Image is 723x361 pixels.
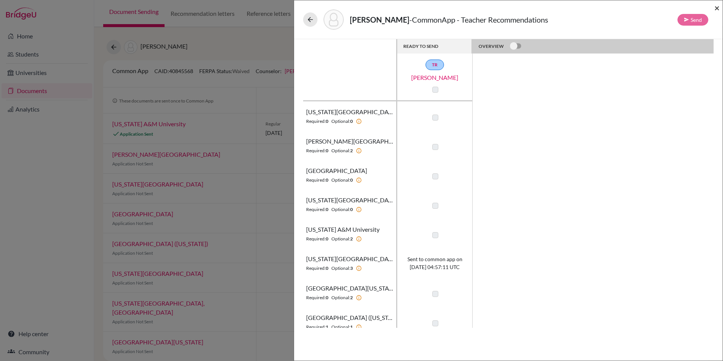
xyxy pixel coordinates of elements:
[306,265,326,272] span: Required:
[350,324,353,330] b: 1
[306,206,326,213] span: Required:
[397,73,473,82] a: [PERSON_NAME]
[306,294,326,301] span: Required:
[331,265,350,272] span: Optional:
[677,14,708,26] button: Send
[306,284,393,293] span: [GEOGRAPHIC_DATA][US_STATE]
[479,42,521,51] div: OVERVIEW
[714,3,720,12] button: Close
[306,107,393,116] span: [US_STATE][GEOGRAPHIC_DATA]
[331,294,350,301] span: Optional:
[326,206,328,213] b: 0
[326,118,328,125] b: 0
[326,294,328,301] b: 0
[350,236,353,242] b: 2
[326,324,328,330] b: 1
[714,2,720,13] span: ×
[306,225,380,234] span: [US_STATE] A&M University
[407,255,462,271] span: Sent to common app on [DATE] 04:57:11 UTC
[350,118,353,125] b: 0
[306,196,393,205] span: [US_STATE][GEOGRAPHIC_DATA], [GEOGRAPHIC_DATA]
[306,254,393,263] span: [US_STATE][GEOGRAPHIC_DATA]
[350,15,409,24] strong: [PERSON_NAME]
[306,236,326,242] span: Required:
[331,147,350,154] span: Optional:
[306,166,367,175] span: [GEOGRAPHIC_DATA]
[397,39,473,54] th: READY TO SEND
[326,236,328,242] b: 0
[426,60,444,70] a: TR
[331,324,350,330] span: Optional:
[350,147,353,154] b: 2
[326,265,328,272] b: 0
[331,118,350,125] span: Optional:
[306,137,393,146] span: [PERSON_NAME][GEOGRAPHIC_DATA]
[306,313,393,322] span: [GEOGRAPHIC_DATA] ([US_STATE])
[409,15,548,24] span: - CommonApp - Teacher Recommendations
[350,206,353,213] b: 0
[306,177,326,184] span: Required:
[331,236,350,242] span: Optional:
[350,294,353,301] b: 2
[350,177,353,184] b: 0
[331,177,350,184] span: Optional:
[326,147,328,154] b: 0
[350,265,353,272] b: 3
[306,118,326,125] span: Required:
[306,147,326,154] span: Required:
[326,177,328,184] b: 0
[331,206,350,213] span: Optional:
[306,324,326,330] span: Required:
